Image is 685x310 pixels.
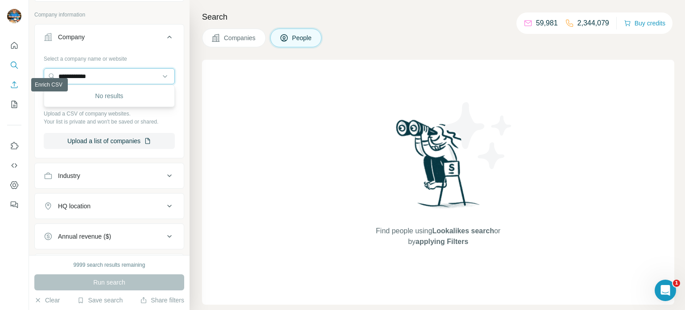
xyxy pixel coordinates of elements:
button: Industry [35,165,184,186]
p: 59,981 [536,18,558,29]
button: Buy credits [624,17,665,29]
p: Company information [34,11,184,19]
p: Your list is private and won't be saved or shared. [44,118,175,126]
button: Feedback [7,197,21,213]
button: Annual revenue ($) [35,226,184,247]
img: Surfe Illustration - Woman searching with binoculars [392,117,485,217]
button: Quick start [7,37,21,54]
img: Surfe Illustration - Stars [438,95,519,176]
button: Company [35,26,184,51]
span: applying Filters [416,238,468,245]
button: Clear [34,296,60,305]
div: Select a company name or website [44,51,175,63]
div: 9999 search results remaining [74,261,145,269]
span: Lookalikes search [432,227,494,235]
iframe: Intercom live chat [655,280,676,301]
span: Find people using or by [367,226,509,247]
button: Save search [77,296,123,305]
button: HQ location [35,195,184,217]
button: Dashboard [7,177,21,193]
button: Upload a list of companies [44,133,175,149]
div: No results [46,87,173,105]
span: Companies [224,33,256,42]
button: Share filters [140,296,184,305]
div: Industry [58,171,80,180]
button: Search [7,57,21,73]
button: Use Surfe on LinkedIn [7,138,21,154]
p: Upload a CSV of company websites. [44,110,175,118]
span: 1 [673,280,680,287]
button: My lists [7,96,21,112]
button: Enrich CSV [7,77,21,93]
span: People [292,33,313,42]
div: Company [58,33,85,41]
h4: Search [202,11,674,23]
img: Avatar [7,9,21,23]
div: Annual revenue ($) [58,232,111,241]
p: 2,344,079 [578,18,609,29]
div: HQ location [58,202,91,211]
button: Use Surfe API [7,157,21,174]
